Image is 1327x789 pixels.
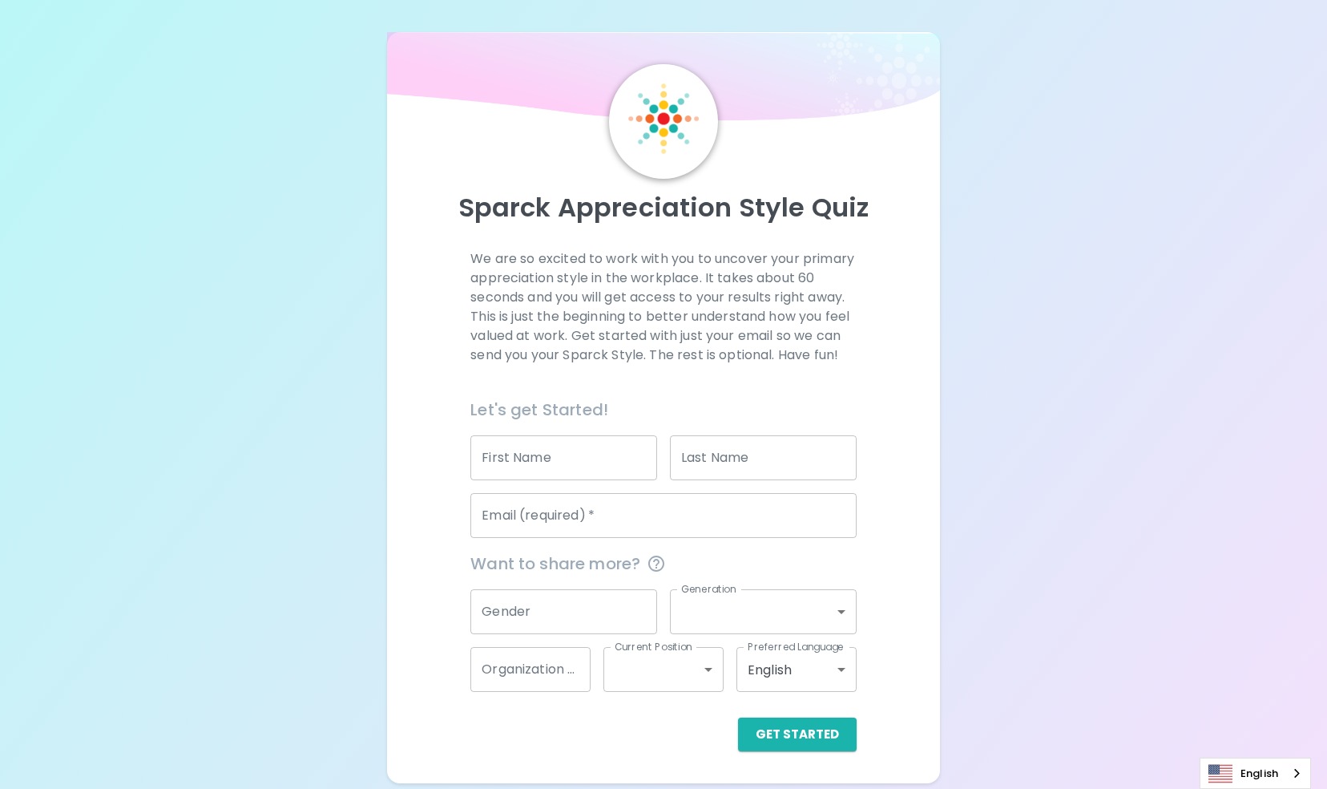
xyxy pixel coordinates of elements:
div: English [736,647,857,692]
button: Get Started [738,718,857,751]
label: Current Position [615,640,692,653]
label: Preferred Language [748,640,844,653]
aside: Language selected: English [1200,758,1311,789]
svg: This information is completely confidential and only used for aggregated appreciation studies at ... [647,554,666,573]
label: Generation [681,582,736,596]
p: We are so excited to work with you to uncover your primary appreciation style in the workplace. I... [470,249,857,365]
h6: Let's get Started! [470,397,857,423]
img: Sparck Logo [628,83,699,154]
span: Want to share more? [470,551,857,577]
div: Language [1200,758,1311,789]
a: English [1200,759,1310,788]
p: Sparck Appreciation Style Quiz [406,192,921,224]
img: wave [387,32,940,128]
